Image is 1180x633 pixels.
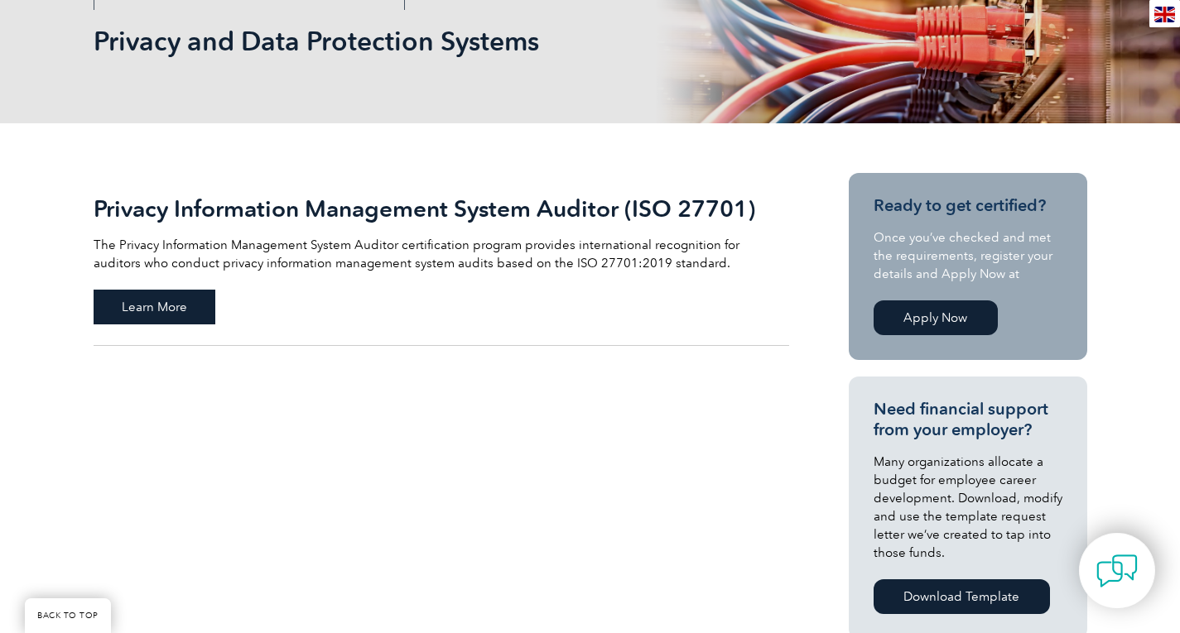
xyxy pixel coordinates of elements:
[874,228,1062,283] p: Once you’ve checked and met the requirements, register your details and Apply Now at
[94,25,730,57] h1: Privacy and Data Protection Systems
[94,236,789,272] p: The Privacy Information Management System Auditor certification program provides international re...
[94,173,789,346] a: Privacy Information Management System Auditor (ISO 27701) The Privacy Information Management Syst...
[874,399,1062,440] h3: Need financial support from your employer?
[25,598,111,633] a: BACK TO TOP
[1154,7,1175,22] img: en
[1096,550,1138,592] img: contact-chat.png
[874,579,1050,614] a: Download Template
[94,290,215,324] span: Learn More
[874,195,1062,216] h3: Ready to get certified?
[874,453,1062,562] p: Many organizations allocate a budget for employee career development. Download, modify and use th...
[874,300,998,335] a: Apply Now
[94,195,789,222] h2: Privacy Information Management System Auditor (ISO 27701)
